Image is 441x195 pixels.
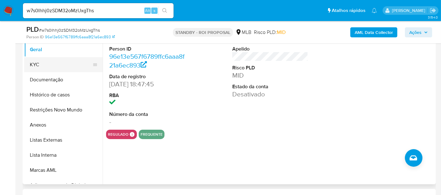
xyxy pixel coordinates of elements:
[109,52,185,70] a: 96e13e567f6789ffc6aaa8f21a6ec893
[428,15,438,20] span: 3.154.0
[109,80,185,89] dd: [DATE] 18:47:45
[153,8,155,14] span: s
[254,29,286,36] span: Risco PLD:
[24,133,103,148] button: Listas Externas
[392,8,428,14] p: erico.trevizan@mercadopago.com.br
[232,46,308,52] dt: Apelido
[45,34,115,40] a: 96e13e567f6789ffc6aaa8f21a6ec893
[26,24,39,34] b: PLD
[24,87,103,102] button: Histórico de casos
[430,7,436,14] a: Sair
[109,111,185,118] dt: Número da conta
[158,6,171,15] button: search-icon
[108,133,128,136] button: regulado
[109,73,185,80] dt: Data de registro
[409,27,422,37] span: Ações
[332,7,365,14] span: Atalhos rápidos
[232,83,308,90] dt: Estado da conta
[24,148,103,163] button: Lista Interna
[405,27,432,37] button: Ações
[24,72,103,87] button: Documentação
[350,27,397,37] button: AML Data Collector
[24,117,103,133] button: Anexos
[24,42,103,57] button: Geral
[109,92,185,99] dt: RBA
[235,29,251,36] div: MLB
[24,57,98,72] button: KYC
[355,27,393,37] b: AML Data Collector
[232,90,308,99] dd: Desativado
[232,71,308,80] dd: MID
[24,163,103,178] button: Marcas AML
[141,133,163,136] button: frequente
[39,27,100,33] span: # w7s0lhhj0zSDM32oMzUxgThs
[109,46,185,52] dt: Person ID
[145,8,150,14] span: Alt
[23,7,174,15] input: Pesquise usuários ou casos...
[232,64,308,71] dt: Risco PLD
[26,34,44,40] b: Person ID
[372,8,377,13] a: Notificações
[24,178,103,193] button: Adiantamentos de Dinheiro
[277,29,286,36] span: MID
[173,28,233,37] p: STANDBY - ROI PROPOSAL
[24,102,103,117] button: Restrições Novo Mundo
[109,117,185,126] dd: -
